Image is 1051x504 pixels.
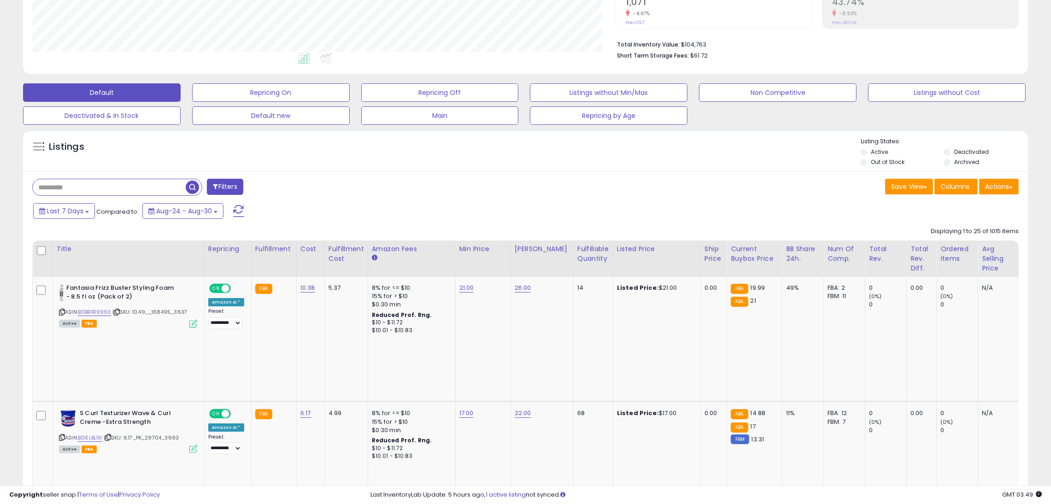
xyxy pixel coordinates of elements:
div: Amazon AI * [208,423,244,432]
span: 19.99 [751,283,765,292]
div: Title [57,244,200,254]
button: Non Competitive [699,83,857,102]
button: Repricing On [192,83,350,102]
img: 31y+mP8X2-L._SL40_.jpg [59,284,64,302]
div: Fulfillment [255,244,293,254]
div: $10 - $11.72 [372,319,448,327]
div: 0.00 [910,284,929,292]
a: B0BBXR9993 [78,308,111,316]
div: 0 [940,426,978,434]
div: Last InventoryLab Update: 5 hours ago, not synced. [370,491,1042,499]
div: FBM: 11 [828,292,858,300]
span: Aug-24 - Aug-30 [156,206,212,216]
div: 14 [577,284,606,292]
div: $0.30 min [372,426,448,434]
div: Cost [300,244,321,254]
div: 0 [869,409,906,417]
div: Amazon AI * [208,298,244,306]
small: -4.97% [630,10,650,17]
label: Out of Stock [871,158,904,166]
div: 0.00 [705,409,720,417]
div: Fulfillable Quantity [577,244,609,264]
button: Last 7 Days [33,203,95,219]
div: Num of Comp. [828,244,861,264]
div: $17.00 [617,409,693,417]
div: 8% for <= $10 [372,284,448,292]
div: 49% [786,284,816,292]
div: 0.00 [705,284,720,292]
span: 17 [751,422,756,431]
button: Actions [979,179,1019,194]
button: Columns [934,179,978,194]
a: 21.00 [459,283,474,293]
li: $104,763 [617,38,1012,49]
div: 8% for <= $10 [372,409,448,417]
div: 0 [869,300,906,309]
button: Listings without Min/Max [530,83,687,102]
div: BB Share 24h. [786,244,820,264]
div: N/A [982,409,1012,417]
div: Ordered Items [940,244,974,264]
div: seller snap | | [9,491,160,499]
div: FBA: 2 [828,284,858,292]
div: 0 [940,284,978,292]
button: Main [361,106,519,125]
div: Current Buybox Price [731,244,778,264]
div: Total Rev. [869,244,903,264]
div: Ship Price [705,244,723,264]
div: 0 [940,300,978,309]
button: Aug-24 - Aug-30 [142,203,223,219]
span: ON [210,410,222,418]
div: 0.00 [910,409,929,417]
small: FBA [255,284,272,294]
div: Avg Selling Price [982,244,1016,273]
a: Terms of Use [79,490,118,499]
span: 14.88 [751,409,766,417]
span: OFF [229,410,244,418]
span: Columns [940,182,969,191]
div: FBA: 12 [828,409,858,417]
small: FBA [731,297,748,307]
div: N/A [982,284,1012,292]
a: 1 active listing [486,490,526,499]
span: | SKU: 10.49__168495_3637 [112,308,187,316]
label: Deactivated [954,148,989,156]
b: Total Inventory Value: [617,41,680,48]
div: Total Rev. Diff. [910,244,933,273]
span: Compared to: [96,207,139,216]
small: FBA [731,422,748,433]
div: 15% for > $10 [372,418,448,426]
small: FBA [731,409,748,419]
div: ASIN: [59,409,197,452]
small: (0%) [940,293,953,300]
a: Privacy Policy [119,490,160,499]
a: 22.00 [515,409,531,418]
button: Save View [885,179,933,194]
div: Listed Price [617,244,697,254]
b: S Curl Texturizer Wave & Curl Creme -Extra Strength [80,409,192,428]
div: $10 - $11.72 [372,445,448,452]
small: (0%) [869,293,882,300]
div: $10.01 - $10.83 [372,452,448,460]
span: 13.31 [752,435,764,444]
small: FBM [731,434,749,444]
b: Reduced Prof. Rng. [372,436,432,444]
div: Fulfillment Cost [329,244,364,264]
div: ASIN: [59,284,197,327]
b: Reduced Prof. Rng. [372,311,432,319]
div: Displaying 1 to 25 of 1015 items [931,227,1019,236]
span: | SKU: 6.17_PK_29704_3693 [104,434,179,441]
div: Min Price [459,244,507,254]
div: 5.37 [329,284,361,292]
span: 21 [751,296,756,305]
button: Deactivated & In Stock [23,106,181,125]
button: Repricing Off [361,83,519,102]
a: 10.38 [300,283,315,293]
small: -8.93% [836,10,857,17]
a: 17.00 [459,409,474,418]
span: $61.72 [690,51,708,60]
a: 6.17 [300,409,311,418]
div: $0.30 min [372,300,448,309]
div: 4.99 [329,409,361,417]
div: FBM: 7 [828,418,858,426]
